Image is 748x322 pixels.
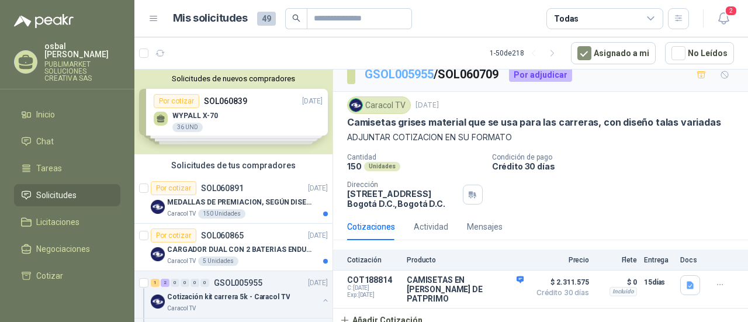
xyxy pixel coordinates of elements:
[198,257,238,266] div: 5 Unidades
[36,162,62,175] span: Tareas
[44,61,120,82] p: PUBLIMARKET SOLUCIONES CREATIVA SAS
[36,216,79,228] span: Licitaciones
[167,292,290,303] p: Cotización kit carrera 5k - Caracol TV
[713,8,734,29] button: 2
[14,211,120,233] a: Licitaciones
[36,269,63,282] span: Cotizar
[347,153,483,161] p: Cantidad
[14,14,74,28] img: Logo peakr
[36,189,77,202] span: Solicitudes
[173,10,248,27] h1: Mis solicitudes
[467,220,503,233] div: Mensajes
[571,42,656,64] button: Asignado a mi
[509,68,572,82] div: Por adjudicar
[14,157,120,179] a: Tareas
[151,181,196,195] div: Por cotizar
[198,209,245,219] div: 150 Unidades
[139,74,328,83] button: Solicitudes de nuevos compradores
[181,279,189,287] div: 0
[151,200,165,214] img: Company Logo
[531,289,589,296] span: Crédito 30 días
[167,257,196,266] p: Caracol TV
[167,197,313,208] p: MEDALLAS DE PREMIACION, SEGÚN DISEÑO ADJUNTO(ADJUNTAR COTIZACION EN SU FORMATO
[134,154,333,176] div: Solicitudes de tus compradores
[347,292,400,299] span: Exp: [DATE]
[407,256,524,264] p: Producto
[134,224,333,271] a: Por cotizarSOL060865[DATE] Company LogoCARGADOR DUAL CON 2 BATERIAS ENDURO GO PROCaracol TV5 Unid...
[14,238,120,260] a: Negociaciones
[347,96,411,114] div: Caracol TV
[201,231,244,240] p: SOL060865
[415,100,439,111] p: [DATE]
[191,279,199,287] div: 0
[151,228,196,243] div: Por cotizar
[414,220,448,233] div: Actividad
[644,256,673,264] p: Entrega
[644,275,673,289] p: 15 días
[151,247,165,261] img: Company Logo
[407,275,524,303] p: CAMISETAS EN [PERSON_NAME] DE PATPRIMO
[167,209,196,219] p: Caracol TV
[364,162,400,171] div: Unidades
[492,153,743,161] p: Condición de pago
[171,279,179,287] div: 0
[14,130,120,153] a: Chat
[14,184,120,206] a: Solicitudes
[596,256,637,264] p: Flete
[151,276,330,313] a: 1 2 0 0 0 0 GSOL005955[DATE] Company LogoCotización kit carrera 5k - Caracol TVCaracol TV
[167,244,313,255] p: CARGADOR DUAL CON 2 BATERIAS ENDURO GO PRO
[531,275,589,289] span: $ 2.311.575
[349,99,362,112] img: Company Logo
[347,116,721,129] p: Camisetas grises material que se usa para las carreras, con diseño talas variadas
[347,181,458,189] p: Dirección
[200,279,209,287] div: 0
[36,243,90,255] span: Negociaciones
[36,108,55,121] span: Inicio
[308,183,328,194] p: [DATE]
[596,275,637,289] p: $ 0
[201,184,244,192] p: SOL060891
[36,135,54,148] span: Chat
[347,256,400,264] p: Cotización
[347,161,362,171] p: 150
[492,161,743,171] p: Crédito 30 días
[214,279,262,287] p: GSOL005955
[347,189,458,209] p: [STREET_ADDRESS] Bogotá D.C. , Bogotá D.C.
[308,230,328,241] p: [DATE]
[134,70,333,154] div: Solicitudes de nuevos compradoresPor cotizarSOL060839[DATE] WYPALL X-7036 UNDPor cotizarSOL060850...
[161,279,169,287] div: 2
[554,12,579,25] div: Todas
[14,265,120,287] a: Cotizar
[347,275,400,285] p: COT188814
[44,42,120,58] p: osbal [PERSON_NAME]
[14,103,120,126] a: Inicio
[308,278,328,289] p: [DATE]
[665,42,734,64] button: No Leídos
[347,285,400,292] span: C: [DATE]
[151,295,165,309] img: Company Logo
[490,44,562,63] div: 1 - 50 de 218
[347,131,734,144] p: ADJUNTAR COTIZACION EN SU FORMATO
[725,5,737,16] span: 2
[680,256,704,264] p: Docs
[167,304,196,313] p: Caracol TV
[347,220,395,233] div: Cotizaciones
[257,12,276,26] span: 49
[610,287,637,296] div: Incluido
[365,67,434,81] a: GSOL005955
[531,256,589,264] p: Precio
[134,176,333,224] a: Por cotizarSOL060891[DATE] Company LogoMEDALLAS DE PREMIACION, SEGÚN DISEÑO ADJUNTO(ADJUNTAR COTI...
[292,14,300,22] span: search
[365,65,500,84] p: / SOL060709
[151,279,160,287] div: 1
